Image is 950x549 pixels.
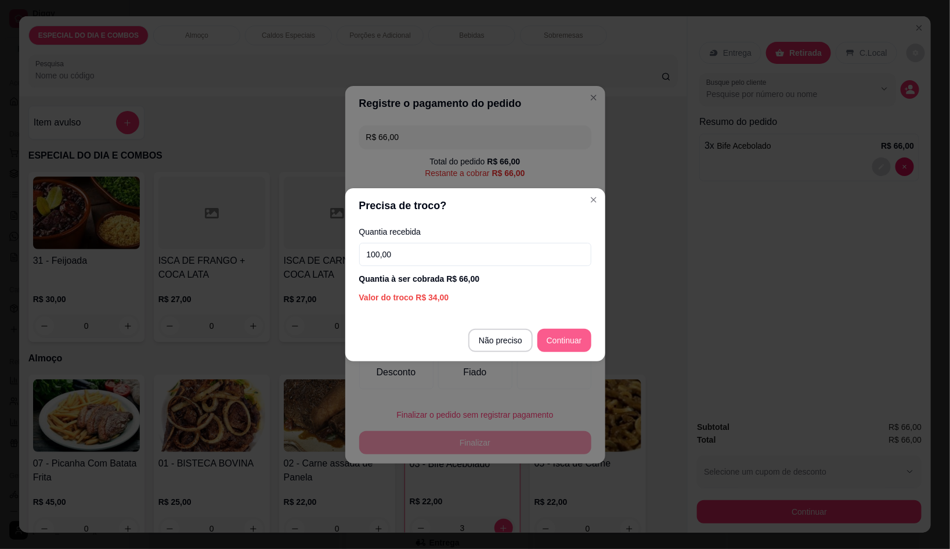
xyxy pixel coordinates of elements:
[359,228,591,236] label: Quantia recebida
[359,273,591,285] div: Quantia à ser cobrada R$ 66,00
[359,292,591,303] div: Valor do troco R$ 34,00
[345,188,605,223] header: Precisa de troco?
[537,329,591,352] button: Continuar
[468,329,533,352] button: Não preciso
[584,191,603,209] button: Close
